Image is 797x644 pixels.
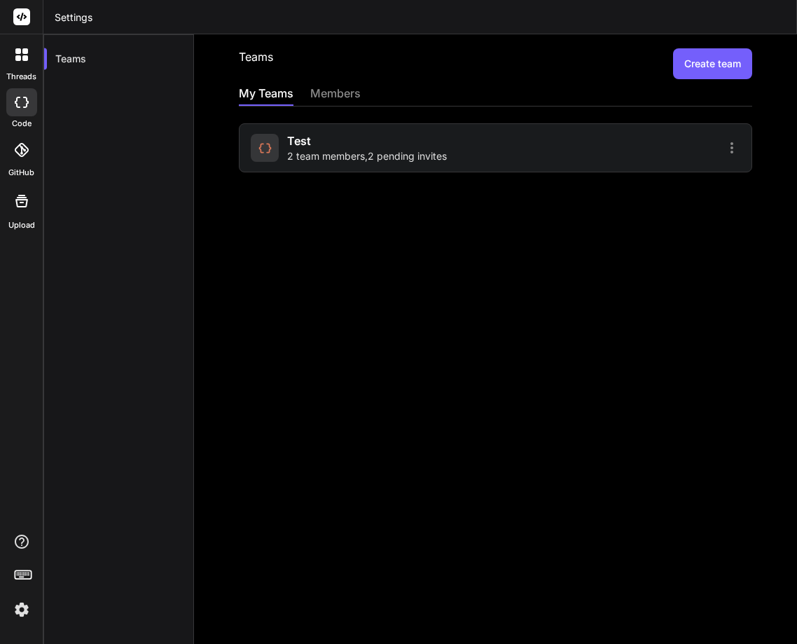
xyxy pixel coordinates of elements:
img: settings [10,598,34,622]
div: Teams [44,43,193,74]
label: Upload [8,219,35,231]
div: My Teams [239,85,293,104]
label: code [12,118,32,130]
span: test [287,132,311,149]
button: Create team [673,48,752,79]
label: threads [6,71,36,83]
span: 2 team members , 2 pending invites [287,149,447,163]
div: members [310,85,361,104]
label: GitHub [8,167,34,179]
h2: Teams [239,48,273,79]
